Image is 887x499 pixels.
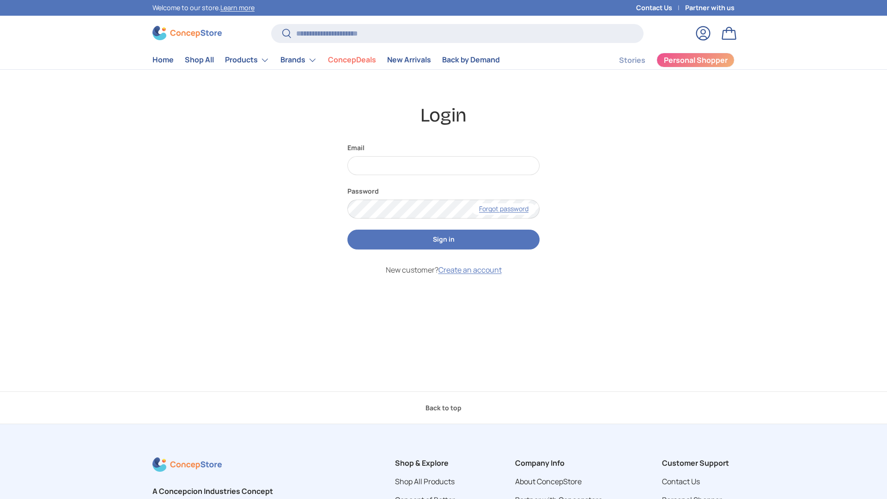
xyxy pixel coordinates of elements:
[275,51,322,69] summary: Brands
[685,3,735,13] a: Partner with us
[347,286,540,353] iframe: Social Login
[656,53,735,67] a: Personal Shopper
[597,51,735,69] nav: Secondary
[347,264,540,275] p: New customer?
[280,51,317,69] a: Brands
[328,51,376,69] a: ConcepDeals
[220,3,255,12] a: Learn more
[152,3,255,13] p: Welcome to our store.
[347,186,540,196] label: Password
[395,476,455,487] a: Shop All Products
[442,51,500,69] a: Back by Demand
[387,51,431,69] a: New Arrivals
[438,265,502,275] a: Create an account
[347,230,540,249] button: Sign in
[636,3,685,13] a: Contact Us
[152,103,735,128] h1: Login
[152,51,174,69] a: Home
[219,51,275,69] summary: Products
[185,51,214,69] a: Shop All
[152,486,335,497] h2: A Concepcion Industries Concept
[347,143,540,152] label: Email
[619,51,645,69] a: Stories
[225,51,269,69] a: Products
[662,476,700,487] a: Contact Us
[152,26,222,40] img: ConcepStore
[472,203,536,215] a: Forgot password
[515,476,582,487] a: About ConcepStore
[664,56,728,64] span: Personal Shopper
[152,51,500,69] nav: Primary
